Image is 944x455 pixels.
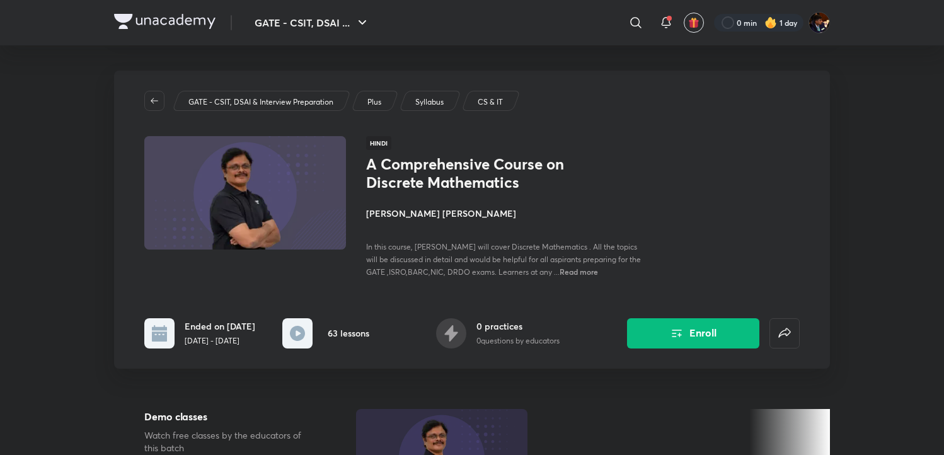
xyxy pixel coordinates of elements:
img: Thumbnail [142,135,348,251]
img: Asmeet Gupta [809,12,830,33]
button: avatar [684,13,704,33]
p: CS & IT [478,96,503,108]
h6: 63 lessons [328,326,369,340]
a: Syllabus [413,96,446,108]
p: GATE - CSIT, DSAI & Interview Preparation [188,96,333,108]
a: Company Logo [114,14,216,32]
img: avatar [688,17,699,28]
h5: Demo classes [144,409,316,424]
h6: Ended on [DATE] [185,320,255,333]
img: Company Logo [114,14,216,29]
a: GATE - CSIT, DSAI & Interview Preparation [187,96,336,108]
span: Read more [560,267,598,277]
p: Plus [367,96,381,108]
button: Enroll [627,318,759,348]
p: [DATE] - [DATE] [185,335,255,347]
a: Plus [366,96,384,108]
h4: [PERSON_NAME] [PERSON_NAME] [366,207,648,220]
p: Syllabus [415,96,444,108]
img: streak [764,16,777,29]
button: GATE - CSIT, DSAI ... [247,10,377,35]
p: Watch free classes by the educators of this batch [144,429,316,454]
button: false [769,318,800,348]
h6: 0 practices [476,320,560,333]
span: In this course, [PERSON_NAME] will cover Discrete Mathematics . All the topics will be discussed ... [366,242,641,277]
h1: A Comprehensive Course on Discrete Mathematics [366,155,572,192]
p: 0 questions by educators [476,335,560,347]
a: CS & IT [476,96,505,108]
span: Hindi [366,136,391,150]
